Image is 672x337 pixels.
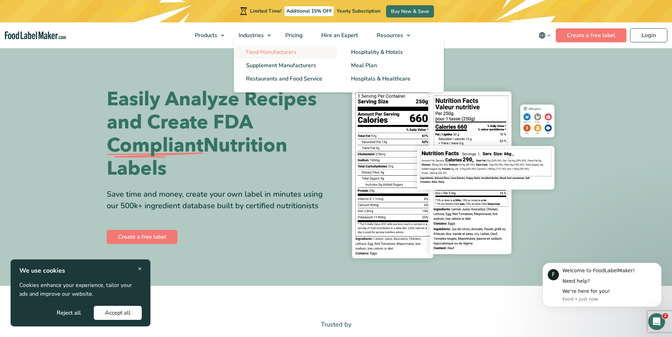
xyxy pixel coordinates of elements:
a: Restaurants and Food Service [236,72,337,85]
a: Products [186,22,228,48]
span: Hospitality & Hotels [351,48,403,56]
span: Limited Time! [250,8,281,14]
span: × [138,264,142,273]
span: Hospitals & Healthcare [351,75,411,83]
span: Meal Plan [351,62,377,69]
a: Pricing [276,22,310,48]
div: Save time and money, create your own label in minutes using our 500k+ ingredient database built b... [107,189,331,212]
iframe: Intercom notifications message [532,252,672,318]
button: Reject all [45,306,92,320]
a: Food Manufacturers [236,45,337,59]
a: Create a free label [556,28,626,42]
span: Food Manufacturers [246,48,296,56]
p: Cookies enhance your experience, tailor your ads and improve our website. [19,281,142,299]
span: Hire an Expert [319,31,359,39]
span: Pricing [283,31,303,39]
button: Accept all [94,306,142,320]
a: Hospitality & Hotels [341,45,442,59]
strong: We use cookies [19,266,65,275]
iframe: Intercom live chat [648,313,665,330]
a: Meal Plan [341,59,442,72]
a: Hire an Expert [312,22,366,48]
a: Login [630,28,667,42]
span: Yearly Subscription [337,8,380,14]
span: Restaurants and Food Service [246,75,322,83]
span: Products [193,31,218,39]
span: Additional 15% OFF [285,6,334,16]
a: Industries [230,22,274,48]
span: 2 [663,313,668,319]
a: Hospitals & Healthcare [341,72,442,85]
a: Resources [367,22,414,48]
h1: Easily Analyze Recipes and Create FDA Nutrition Labels [107,88,331,180]
p: Trusted by [107,320,565,330]
a: Create a free label [107,230,177,244]
span: Compliant [107,134,203,157]
span: Resources [374,31,404,39]
span: Supplement Manufacturers [246,62,316,69]
a: Buy Now & Save [386,5,434,17]
a: Supplement Manufacturers [236,59,337,72]
span: Industries [237,31,265,39]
